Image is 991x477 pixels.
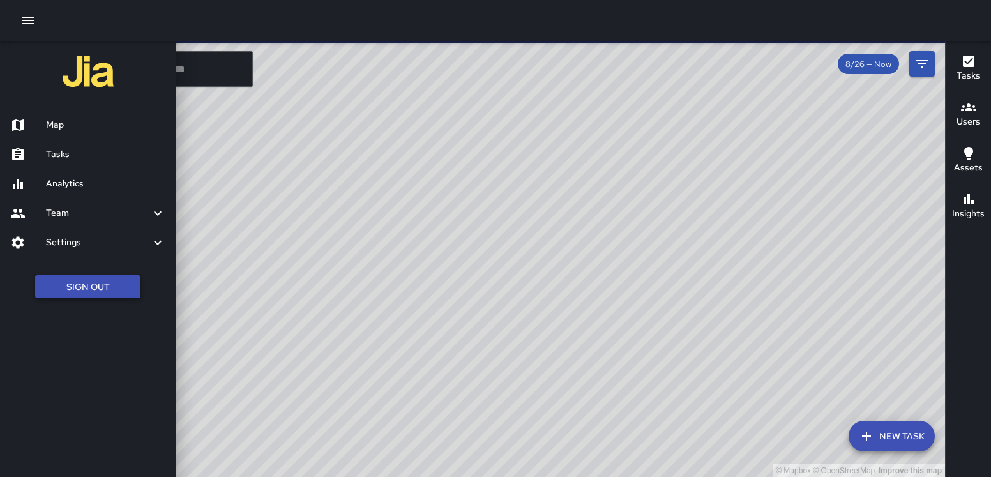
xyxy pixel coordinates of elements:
h6: Tasks [46,148,165,162]
h6: Users [957,115,980,129]
h6: Tasks [957,69,980,83]
button: Sign Out [35,275,140,299]
h6: Team [46,206,150,220]
h6: Insights [952,207,985,221]
button: New Task [849,421,935,451]
h6: Settings [46,236,150,250]
h6: Analytics [46,177,165,191]
img: jia-logo [63,46,114,97]
h6: Assets [954,161,983,175]
h6: Map [46,118,165,132]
